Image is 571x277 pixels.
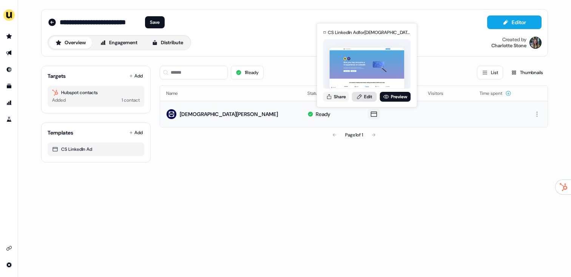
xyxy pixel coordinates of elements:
[3,259,15,271] a: Go to integrations
[48,72,66,80] div: Targets
[3,63,15,76] a: Go to Inbound
[128,71,144,81] button: Add
[145,16,165,28] button: Save
[180,110,278,118] div: [DEMOGRAPHIC_DATA][PERSON_NAME]
[145,37,190,49] button: Distribute
[428,87,452,100] button: Visitors
[380,92,411,102] a: Preview
[328,29,411,36] div: CS LinkedIn Ad for [DEMOGRAPHIC_DATA][PERSON_NAME]
[316,110,330,118] div: Ready
[3,30,15,42] a: Go to prospects
[166,87,187,100] button: Name
[502,37,526,43] div: Created by
[49,37,92,49] button: Overview
[307,87,329,100] button: Status
[52,96,66,104] div: Added
[487,15,542,29] button: Editor
[345,131,363,139] div: Page 1 of 1
[52,145,140,153] div: CS LinkedIn Ad
[231,66,264,79] button: 1Ready
[487,19,542,27] a: Editor
[323,92,349,102] button: Share
[330,48,404,90] img: asset preview
[3,242,15,254] a: Go to integrations
[480,87,511,100] button: Time spent
[122,96,140,104] div: 1 contact
[491,43,526,49] div: Charlotte Stone
[529,37,542,49] img: Charlotte
[477,66,503,79] button: List
[94,37,144,49] button: Engagement
[3,113,15,125] a: Go to experiments
[128,127,144,138] button: Add
[3,47,15,59] a: Go to outbound experience
[48,129,73,136] div: Templates
[3,97,15,109] a: Go to attribution
[3,80,15,92] a: Go to templates
[52,89,140,96] div: Hubspot contacts
[506,66,548,79] button: Thumbnails
[352,92,377,102] a: Edit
